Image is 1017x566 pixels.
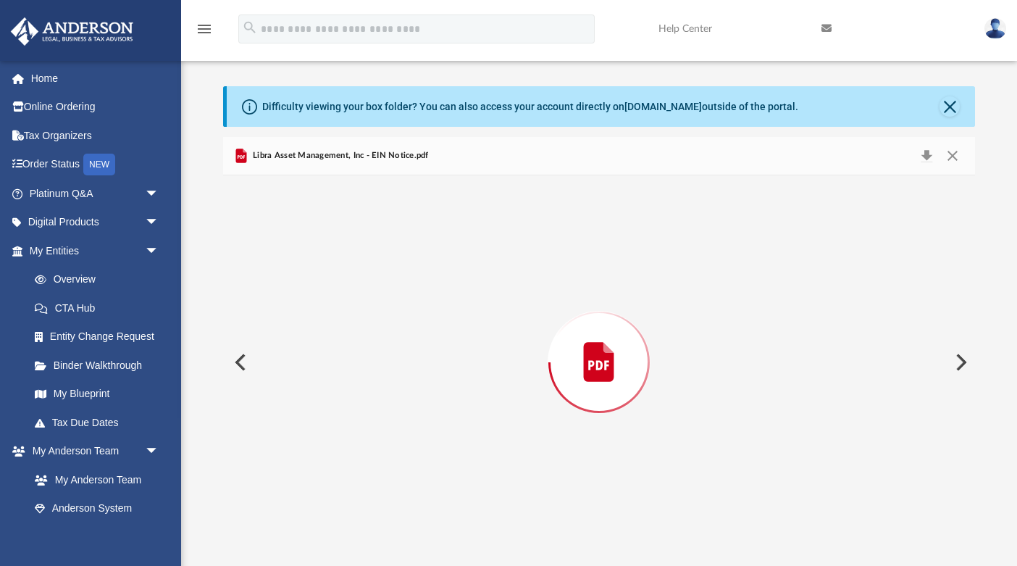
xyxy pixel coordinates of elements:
a: My Blueprint [20,380,174,409]
a: My Entitiesarrow_drop_down [10,236,181,265]
span: arrow_drop_down [145,208,174,238]
button: Previous File [223,342,255,383]
button: Close [939,146,966,166]
i: search [242,20,258,36]
button: Close [939,96,960,117]
img: User Pic [984,18,1006,39]
a: My Anderson Teamarrow_drop_down [10,437,174,466]
a: My Anderson Team [20,465,167,494]
a: Digital Productsarrow_drop_down [10,208,181,237]
i: menu [196,20,213,38]
div: Preview [223,137,976,549]
div: Difficulty viewing your box folder? You can also access your account directly on outside of the p... [262,99,798,115]
span: arrow_drop_down [145,179,174,209]
a: Online Ordering [10,93,181,122]
button: Download [913,146,939,166]
span: arrow_drop_down [145,437,174,467]
span: arrow_drop_down [145,236,174,266]
a: Home [10,64,181,93]
a: CTA Hub [20,294,181,322]
a: Tax Due Dates [20,408,181,437]
a: Entity Change Request [20,322,181,351]
a: [DOMAIN_NAME] [624,101,702,112]
a: Overview [20,265,181,294]
a: Order StatusNEW [10,150,181,180]
a: Platinum Q&Aarrow_drop_down [10,179,181,208]
a: menu [196,28,213,38]
a: Tax Organizers [10,121,181,150]
img: Anderson Advisors Platinum Portal [7,17,138,46]
div: NEW [83,154,115,175]
a: Anderson System [20,494,174,523]
button: Next File [944,342,976,383]
span: Libra Asset Management, Inc - EIN Notice.pdf [250,149,429,162]
a: Binder Walkthrough [20,351,181,380]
